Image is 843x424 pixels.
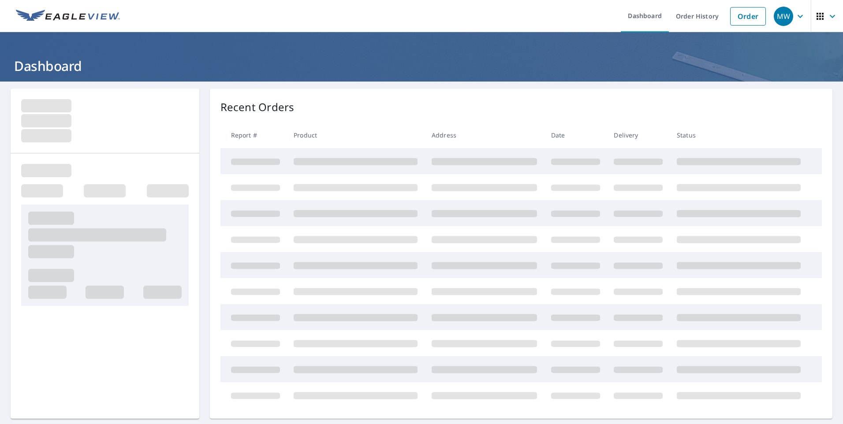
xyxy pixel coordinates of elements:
th: Delivery [607,122,670,148]
p: Recent Orders [220,99,295,115]
th: Product [287,122,425,148]
th: Report # [220,122,287,148]
th: Address [425,122,544,148]
th: Date [544,122,607,148]
a: Order [730,7,766,26]
th: Status [670,122,808,148]
img: EV Logo [16,10,120,23]
div: MW [774,7,793,26]
h1: Dashboard [11,57,832,75]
